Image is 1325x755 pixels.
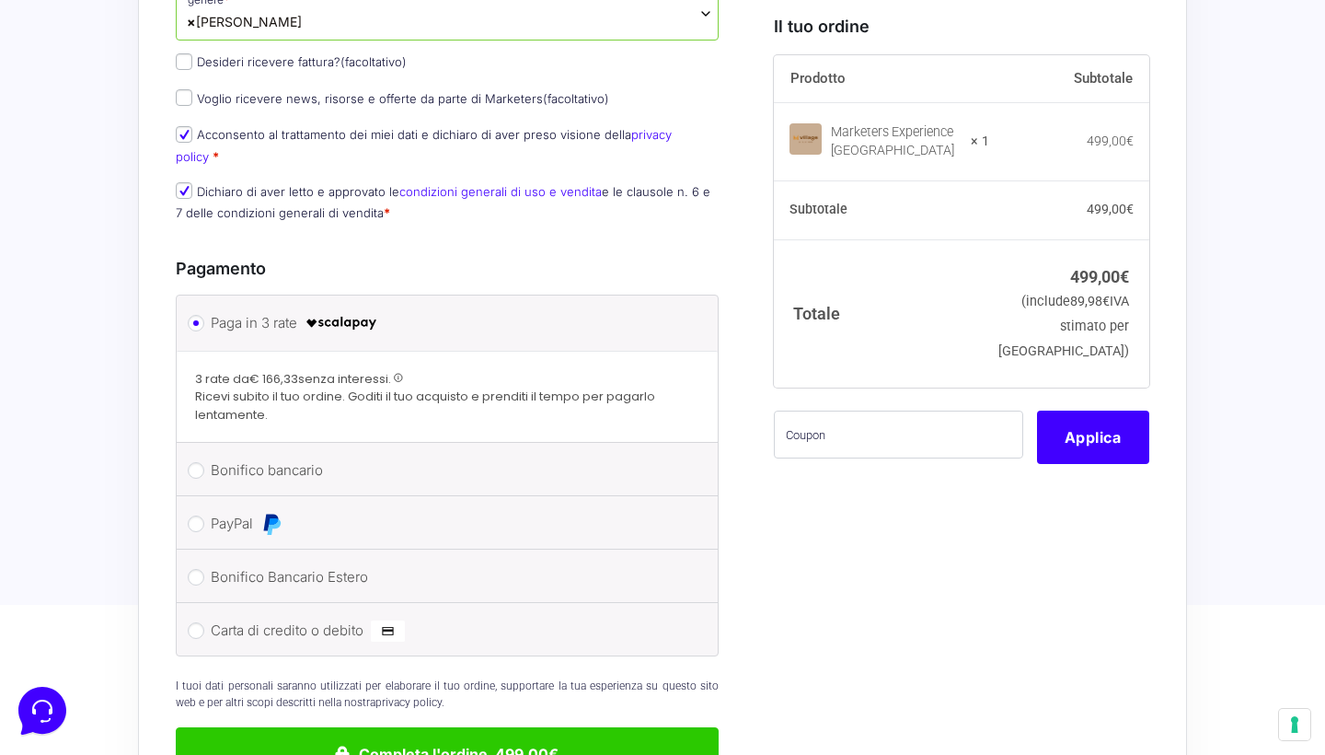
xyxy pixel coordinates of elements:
p: I tuoi dati personali saranno utilizzati per elaborare il tuo ordine, supportare la tua esperienz... [176,678,719,711]
label: Paga in 3 rate [211,309,677,337]
h3: Pagamento [176,256,719,281]
p: Aiuto [283,611,310,628]
h3: Il tuo ordine [774,14,1149,39]
p: Messaggi [159,611,209,628]
label: Bonifico Bancario Estero [211,563,677,591]
button: Home [15,586,128,628]
label: Carta di credito o debito [211,617,677,645]
th: Prodotto [774,55,990,103]
th: Subtotale [774,180,990,239]
img: dark [59,103,96,140]
p: Home [55,611,86,628]
input: Coupon [774,411,1023,459]
a: privacy policy [375,696,442,709]
small: (include IVA stimato per [GEOGRAPHIC_DATA]) [998,294,1129,359]
span: (facoltativo) [340,54,407,69]
bdi: 499,00 [1087,134,1134,148]
label: Desideri ricevere fattura? [176,54,407,69]
img: Marketers Experience Village Roulette [789,122,822,155]
a: condizioni generali di uso e vendita [399,184,602,199]
img: dark [88,103,125,140]
img: dark [29,103,66,140]
th: Subtotale [989,55,1149,103]
span: 89,98 [1070,294,1110,309]
span: Inizia una conversazione [120,166,271,180]
input: Acconsento al trattamento dei miei dati e dichiaro di aver preso visione dellaprivacy policy [176,126,192,143]
label: Acconsento al trattamento dei miei dati e dichiaro di aver preso visione della [176,127,672,163]
span: € [1126,134,1134,148]
input: Voglio ricevere news, risorse e offerte da parte di Marketers(facoltativo) [176,89,192,106]
img: Carta di credito o debito [371,620,405,642]
input: Desideri ricevere fattura?(facoltativo) [176,53,192,70]
bdi: 499,00 [1087,202,1134,216]
button: Le tue preferenze relative al consenso per le tecnologie di tracciamento [1279,709,1310,740]
span: Trova una risposta [29,228,144,243]
div: Marketers Experience [GEOGRAPHIC_DATA] [831,123,960,160]
bdi: 499,00 [1070,266,1129,285]
span: € [1102,294,1110,309]
span: € [1126,202,1134,216]
span: € [1120,266,1129,285]
h2: Ciao da Marketers 👋 [15,15,309,44]
img: scalapay-logo-black.png [305,312,378,334]
button: Inizia una conversazione [29,155,339,192]
span: × [187,12,196,31]
a: privacy policy [176,127,672,163]
label: Voglio ricevere news, risorse e offerte da parte di Marketers [176,91,609,106]
input: Dichiaro di aver letto e approvato lecondizioni generali di uso e venditae le clausole n. 6 e 7 d... [176,182,192,199]
button: Messaggi [128,586,241,628]
th: Totale [774,239,990,388]
span: (facoltativo) [543,91,609,106]
button: Applica [1037,411,1149,464]
label: PayPal [211,510,677,538]
input: Cerca un articolo... [41,268,301,286]
a: Apri Centro Assistenza [196,228,339,243]
span: Donna [187,12,302,31]
img: PayPal [260,513,282,535]
iframe: Customerly Messenger Launcher [15,683,70,738]
span: Le tue conversazioni [29,74,156,88]
button: Aiuto [240,586,353,628]
label: Dichiaro di aver letto e approvato le e le clausole n. 6 e 7 delle condizioni generali di vendita [176,184,710,220]
strong: × 1 [971,133,989,151]
label: Bonifico bancario [211,457,677,484]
